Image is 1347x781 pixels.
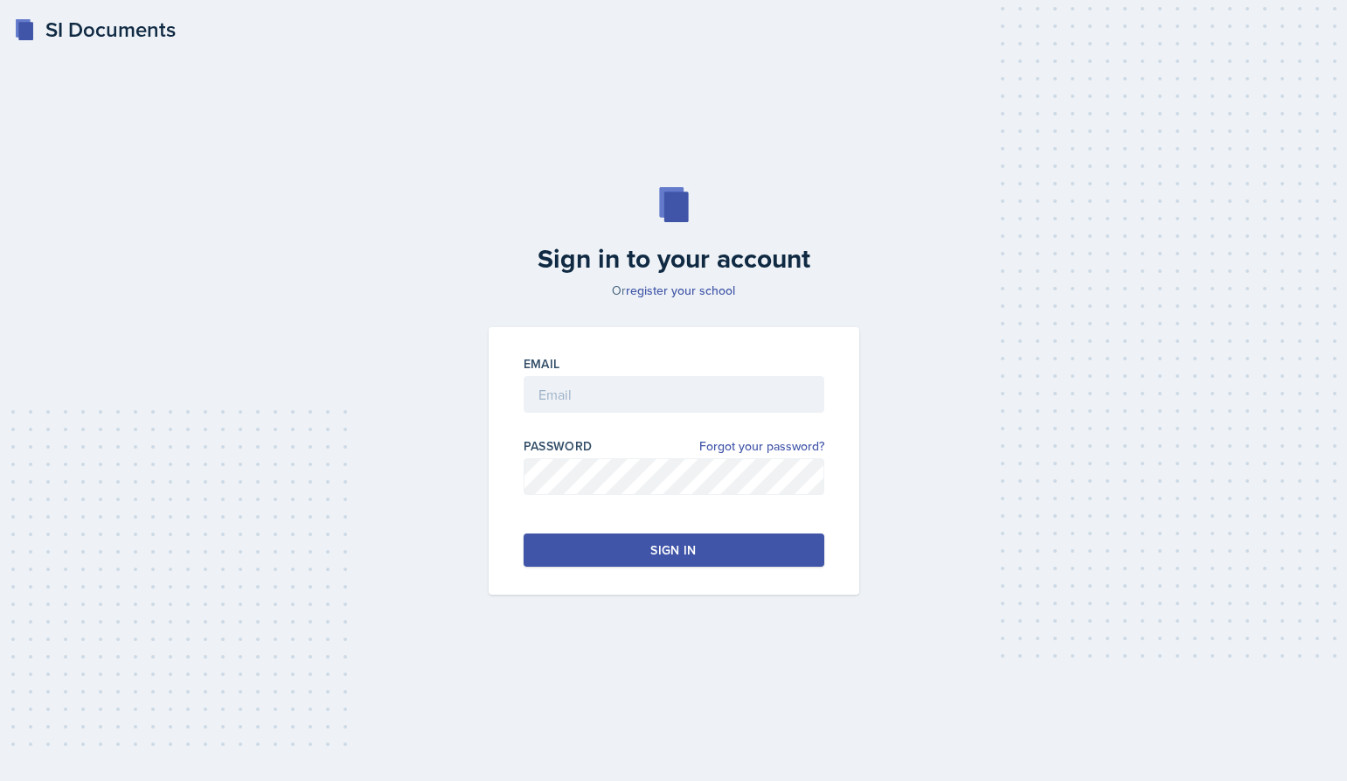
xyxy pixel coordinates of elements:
[524,376,824,413] input: Email
[699,437,824,456] a: Forgot your password?
[524,355,560,373] label: Email
[524,437,593,455] label: Password
[478,282,870,299] p: Or
[650,541,696,559] div: Sign in
[524,533,824,567] button: Sign in
[14,14,176,45] a: SI Documents
[626,282,735,299] a: register your school
[478,243,870,275] h2: Sign in to your account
